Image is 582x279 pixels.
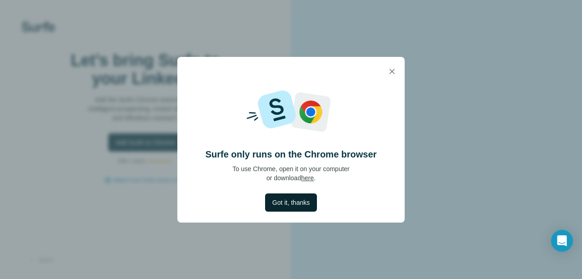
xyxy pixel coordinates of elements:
[206,148,377,161] h4: Surfe only runs on the Chrome browser
[265,193,317,212] button: Got it, thanks
[233,86,349,137] img: Surfe and Google logos
[301,174,314,182] a: here
[232,164,350,183] p: To use Chrome, open it on your computer or download .
[551,230,573,252] div: Open Intercom Messenger
[272,198,310,207] span: Got it, thanks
